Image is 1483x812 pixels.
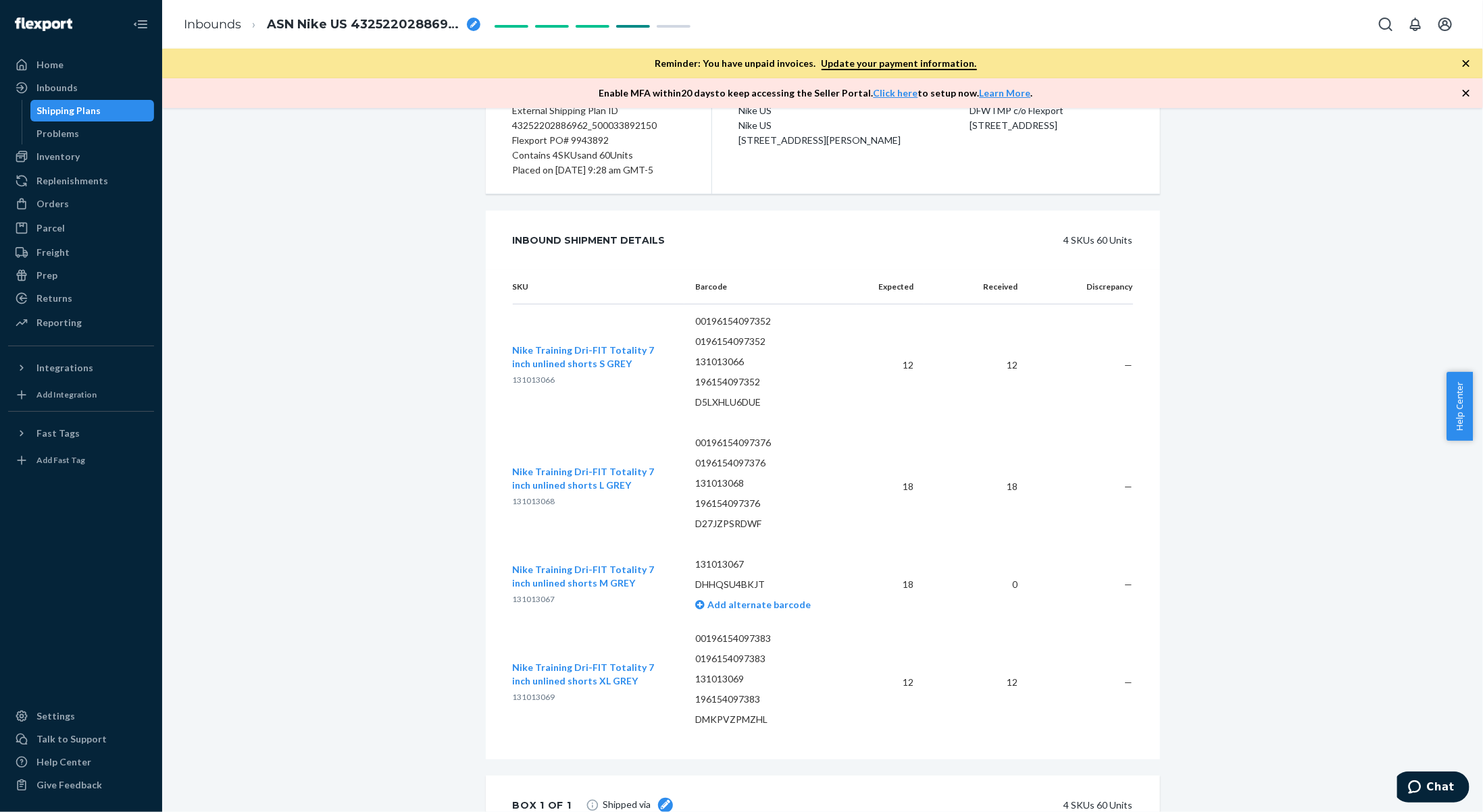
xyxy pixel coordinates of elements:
span: — [1125,578,1133,590]
a: Add Integration [8,384,154,406]
div: Returns [36,292,72,305]
th: Received [924,270,1028,304]
th: Discrepancy [1028,270,1132,304]
p: 00196154097352 [695,315,846,328]
a: Freight [8,242,154,263]
p: 196154097352 [695,375,846,389]
button: Integrations [8,357,154,379]
button: Nike Training Dri-FIT Totality 7 inch unlined shorts XL GREY [513,661,674,688]
button: Fast Tags [8,423,154,444]
div: Contains 4 SKUs and 60 Units [513,148,684,163]
div: Replenishments [36,174,108,188]
a: Help Center [8,751,154,773]
p: 0196154097383 [695,652,846,666]
a: Inbounds [8,77,154,99]
span: — [1125,676,1133,688]
p: 0196154097376 [695,456,846,470]
button: Open account menu [1432,11,1459,38]
div: Give Feedback [36,778,102,792]
td: 0 [924,547,1028,622]
a: Click here [874,87,918,99]
span: Nike Training Dri-FIT Totality 7 inch unlined shorts XL GREY [513,661,655,686]
div: Reporting [36,316,82,329]
iframe: Opens a widget where you can chat to one of our agents [1397,772,1469,805]
p: 131013069 [695,672,846,686]
div: Inbound Shipment Details [513,227,665,254]
a: Learn More [980,87,1031,99]
div: Help Center [36,755,91,769]
span: 131013068 [513,496,555,506]
span: Add alternate barcode [705,599,811,610]
span: Nike Training Dri-FIT Totality 7 inch unlined shorts S GREY [513,344,655,369]
div: Freight [36,246,70,259]
span: 131013066 [513,375,555,385]
td: 12 [924,304,1028,427]
div: Flexport PO# 9943892 [513,133,684,148]
div: Prep [36,269,57,282]
div: 4 SKUs 60 Units [696,227,1133,254]
span: — [1125,359,1133,371]
span: ASN Nike US 43252202886962 500033892150 [267,16,461,34]
button: Close Navigation [127,11,154,38]
td: 18 [924,426,1028,547]
div: Placed on [DATE] 9:28 am GMT-5 [513,163,684,178]
div: Parcel [36,221,65,235]
button: Talk to Support [8,728,154,750]
button: Open notifications [1402,11,1429,38]
button: Nike Training Dri-FIT Totality 7 inch unlined shorts S GREY [513,344,674,371]
th: Barcode [684,270,857,304]
button: Give Feedback [8,774,154,796]
a: Prep [8,265,154,286]
p: DFWTMP c/o Flexport [970,103,1133,118]
span: 131013069 [513,692,555,702]
p: DHHQSU4BKJT [695,578,846,591]
a: Home [8,54,154,76]
button: Help Center [1447,372,1473,441]
div: Problems [37,127,80,140]
span: [STREET_ADDRESS] [970,119,1058,131]
div: External Shipping Plan ID 43252202886962_500033892150 [513,103,684,133]
div: Add Fast Tag [36,454,85,466]
td: 12 [857,622,924,743]
div: Settings [36,709,75,723]
div: Add Integration [36,389,97,400]
a: Reporting [8,312,154,333]
span: Nike Training Dri-FIT Totality 7 inch unlined shorts M GREY [513,564,655,589]
p: 00196154097376 [695,436,846,450]
a: Orders [8,193,154,215]
p: 00196154097383 [695,632,846,645]
span: 131013067 [513,594,555,604]
p: 196154097376 [695,497,846,510]
a: Inventory [8,146,154,167]
p: 131013067 [695,558,846,571]
div: Inventory [36,150,80,163]
th: SKU [513,270,685,304]
th: Expected [857,270,924,304]
td: 18 [857,547,924,622]
span: Nike Training Dri-FIT Totality 7 inch unlined shorts L GREY [513,466,655,491]
p: D5LXHLU6DUE [695,396,846,409]
div: Inbounds [36,81,78,94]
a: Inbounds [184,17,241,32]
p: 0196154097352 [695,335,846,348]
span: Nike US Nike US [STREET_ADDRESS][PERSON_NAME] [739,105,901,146]
img: Flexport logo [15,18,72,31]
td: 18 [857,426,924,547]
div: Talk to Support [36,732,107,746]
div: Integrations [36,361,93,375]
p: Reminder: You have unpaid invoices. [655,57,977,70]
button: Open Search Box [1372,11,1399,38]
p: 131013068 [695,477,846,490]
div: Fast Tags [36,427,80,440]
a: Replenishments [8,170,154,192]
a: Add alternate barcode [695,599,811,610]
a: Parcel [8,217,154,239]
p: D27JZPSRDWF [695,517,846,531]
a: Add Fast Tag [8,450,154,471]
a: Problems [30,123,155,144]
span: — [1125,481,1133,492]
a: Returns [8,288,154,309]
td: 12 [924,622,1028,743]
